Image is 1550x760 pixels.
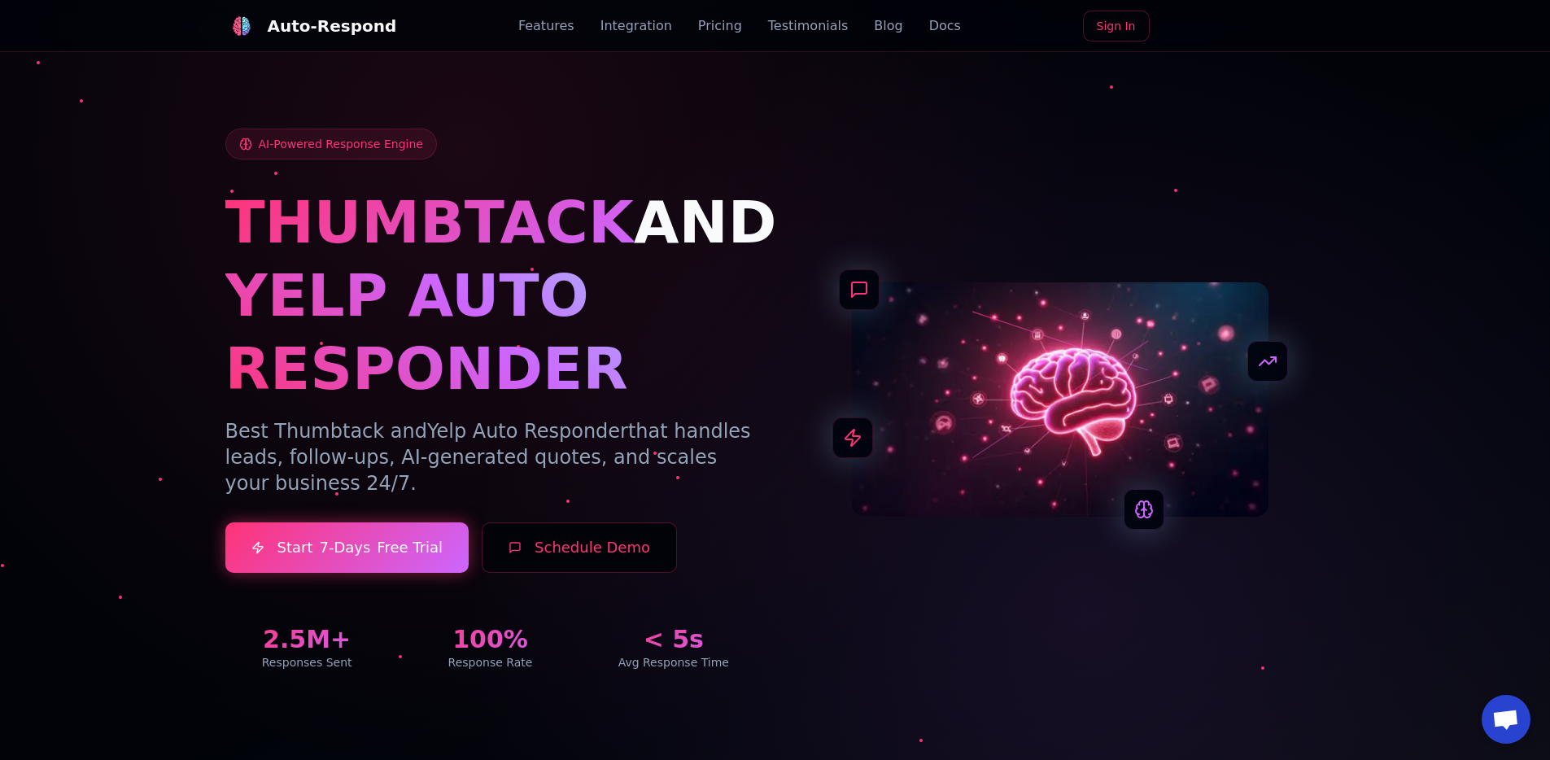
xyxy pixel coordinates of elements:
[592,625,755,654] div: < 5s
[768,16,849,36] a: Testimonials
[600,16,672,36] a: Integration
[1083,11,1150,41] a: Sign In
[225,10,397,42] a: Auto-Respond
[225,259,756,405] h1: YELP AUTO RESPONDER
[874,16,902,36] a: Blog
[225,188,634,256] span: THUMBTACK
[268,15,397,37] div: Auto-Respond
[408,625,572,654] div: 100%
[634,188,777,256] span: AND
[929,16,961,36] a: Docs
[259,136,423,152] span: AI-Powered Response Engine
[225,625,389,654] div: 2.5M+
[319,536,370,559] span: 7-Days
[698,16,742,36] a: Pricing
[592,654,755,670] div: Avg Response Time
[408,654,572,670] div: Response Rate
[518,16,574,36] a: Features
[225,654,389,670] div: Responses Sent
[232,16,251,36] img: logo.svg
[427,420,628,443] span: Yelp Auto Responder
[225,418,756,496] p: Best Thumbtack and that handles leads, follow-ups, AI-generated quotes, and scales your business ...
[225,522,469,573] a: Start7-DaysFree Trial
[1155,9,1334,45] iframe: Sign in with Google Button
[852,282,1268,517] img: AI Neural Network Brain
[1482,695,1530,744] a: Open chat
[482,522,677,573] button: Schedule Demo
